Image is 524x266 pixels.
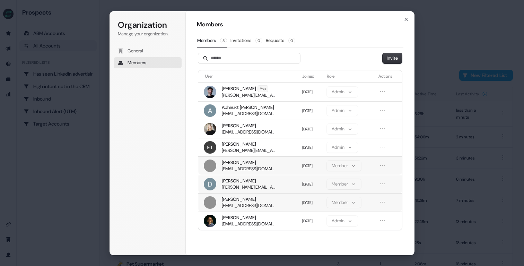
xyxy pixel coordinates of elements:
[222,178,256,184] span: [PERSON_NAME]
[198,53,300,63] input: Search
[220,38,227,43] span: 8
[302,200,313,205] span: [DATE]
[197,34,227,48] button: Members
[258,86,268,92] span: You
[376,70,402,82] th: Actions
[222,147,277,154] span: [PERSON_NAME][EMAIL_ADDRESS][DOMAIN_NAME]
[204,178,216,190] img: David Murugasu
[222,141,256,147] span: [PERSON_NAME]
[204,141,216,154] img: Emily Tsen
[265,34,296,47] button: Requests
[299,70,324,82] th: Joined
[204,215,216,227] img: Nick Barker
[222,104,274,111] span: Abhirukt [PERSON_NAME]
[197,20,403,29] h1: Members
[222,86,256,92] span: [PERSON_NAME]
[302,145,313,150] span: [DATE]
[378,161,387,170] button: Open menu
[302,127,313,131] span: [DATE]
[222,203,277,209] span: [EMAIL_ADDRESS][DOMAIN_NAME]
[302,182,313,187] span: [DATE]
[114,57,182,68] button: Members
[302,218,313,223] span: [DATE]
[302,89,313,94] span: [DATE]
[222,166,277,172] span: [EMAIL_ADDRESS][DOMAIN_NAME]
[378,106,387,114] button: Open menu
[222,160,256,166] span: [PERSON_NAME]
[128,48,143,54] span: General
[204,123,216,135] img: Jasmin Heimann
[204,196,216,209] img: Ben Champion
[302,163,313,168] span: [DATE]
[118,31,177,37] p: Manage your organization.
[222,221,277,227] span: [EMAIL_ADDRESS][DOMAIN_NAME]
[222,184,277,190] span: [PERSON_NAME][EMAIL_ADDRESS][DOMAIN_NAME]
[222,92,277,98] span: [PERSON_NAME][EMAIL_ADDRESS][DOMAIN_NAME]
[222,123,256,129] span: [PERSON_NAME]
[302,108,313,113] span: [DATE]
[204,104,216,117] img: Abhirukt Sapru
[198,70,299,82] th: User
[378,125,387,133] button: Open menu
[383,53,402,63] button: Invite
[204,160,216,172] img: Jack Wilson
[378,216,387,225] button: Open menu
[255,38,262,43] span: 0
[222,111,277,117] span: [EMAIL_ADDRESS][DOMAIN_NAME]
[378,180,387,188] button: Open menu
[222,196,256,203] span: [PERSON_NAME]
[118,19,177,31] h1: Organization
[324,70,376,82] th: Role
[378,198,387,206] button: Open menu
[288,38,295,43] span: 0
[378,143,387,151] button: Open menu
[114,45,182,57] button: General
[128,60,146,66] span: Members
[222,129,277,135] span: [EMAIL_ADDRESS][DOMAIN_NAME]
[204,86,216,98] img: Patrick Penzo
[222,215,256,221] span: [PERSON_NAME]
[378,87,387,96] button: Open menu
[230,34,263,47] button: Invitations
